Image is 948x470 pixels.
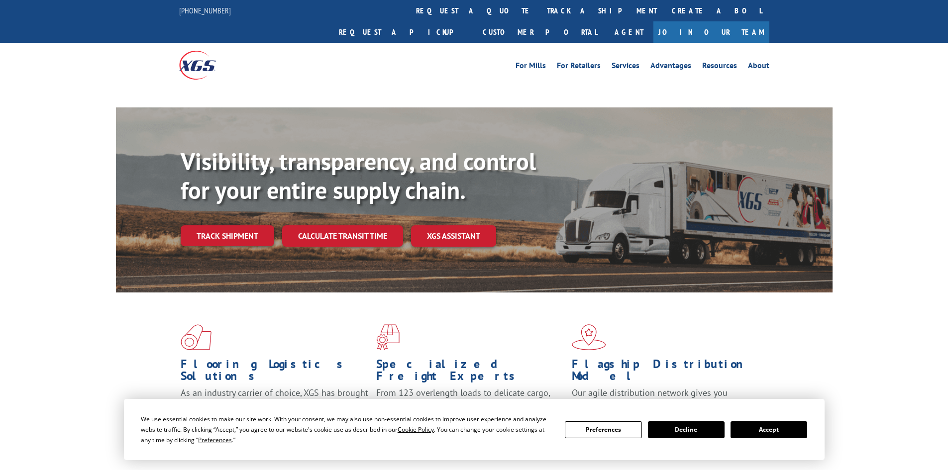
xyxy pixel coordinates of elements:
a: Calculate transit time [282,225,403,247]
h1: Flooring Logistics Solutions [181,358,369,387]
a: Agent [605,21,653,43]
span: Our agile distribution network gives you nationwide inventory management on demand. [572,387,755,410]
a: Customer Portal [475,21,605,43]
a: Track shipment [181,225,274,246]
b: Visibility, transparency, and control for your entire supply chain. [181,146,536,205]
a: For Retailers [557,62,601,73]
a: XGS ASSISTANT [411,225,496,247]
h1: Flagship Distribution Model [572,358,760,387]
button: Accept [731,421,807,438]
a: Services [612,62,639,73]
a: About [748,62,769,73]
div: We use essential cookies to make our site work. With your consent, we may also use non-essential ... [141,414,553,445]
a: Resources [702,62,737,73]
span: As an industry carrier of choice, XGS has brought innovation and dedication to flooring logistics... [181,387,368,422]
a: Advantages [650,62,691,73]
img: xgs-icon-total-supply-chain-intelligence-red [181,324,211,350]
div: Cookie Consent Prompt [124,399,825,460]
a: For Mills [516,62,546,73]
button: Decline [648,421,725,438]
img: xgs-icon-flagship-distribution-model-red [572,324,606,350]
span: Cookie Policy [398,425,434,434]
h1: Specialized Freight Experts [376,358,564,387]
a: Request a pickup [331,21,475,43]
p: From 123 overlength loads to delicate cargo, our experienced staff knows the best way to move you... [376,387,564,431]
img: xgs-icon-focused-on-flooring-red [376,324,400,350]
a: Join Our Team [653,21,769,43]
a: [PHONE_NUMBER] [179,5,231,15]
span: Preferences [198,436,232,444]
button: Preferences [565,421,641,438]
